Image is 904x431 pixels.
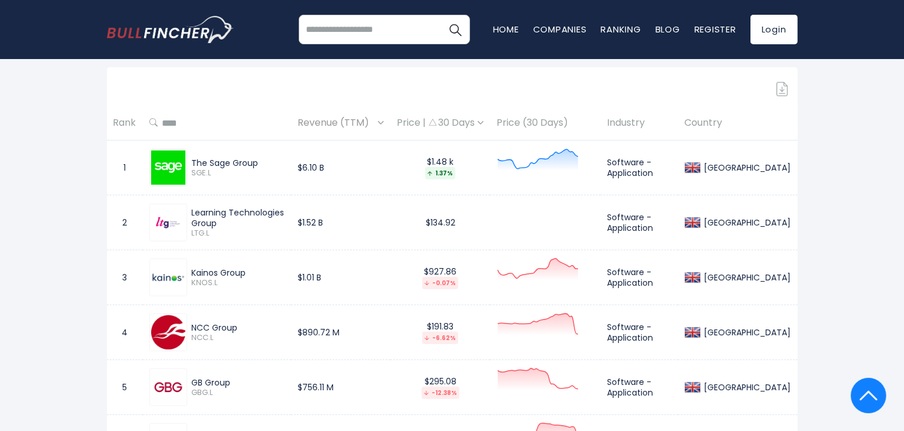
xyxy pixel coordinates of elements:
[291,360,390,415] td: $756.11 M
[291,250,390,305] td: $1.01 B
[151,315,185,350] img: NCC.L.png
[192,333,285,343] span: NCC.L
[397,156,484,179] div: $1.48 k
[397,217,484,228] div: $134.92
[601,106,678,141] th: Industry
[655,23,680,35] a: Blog
[107,106,143,141] th: Rank
[422,387,459,399] div: -12.38%
[151,151,185,185] img: SGE.L.png
[192,168,285,178] span: SGE.L
[107,195,143,250] td: 2
[291,305,390,360] td: $890.72 M
[107,305,143,360] td: 4
[298,114,375,132] span: Revenue (TTM)
[425,167,455,179] div: 1.37%
[397,266,484,289] div: $927.86
[493,23,519,35] a: Home
[601,23,641,35] a: Ranking
[107,16,234,43] a: Go to homepage
[107,360,143,415] td: 5
[107,16,234,43] img: bullfincher logo
[701,272,791,283] div: [GEOGRAPHIC_DATA]
[192,388,285,398] span: GBG.L
[490,106,601,141] th: Price (30 Days)
[192,228,285,239] span: LTG.L
[192,158,285,168] div: The Sage Group
[397,321,484,344] div: $191.83
[291,141,390,195] td: $6.10 B
[601,195,678,250] td: Software - Application
[601,250,678,305] td: Software - Application
[192,322,285,333] div: NCC Group
[192,207,285,228] div: Learning Technologies Group
[151,370,185,404] img: GBG.L.png
[701,382,791,393] div: [GEOGRAPHIC_DATA]
[192,278,285,288] span: KNOS.L
[107,250,143,305] td: 3
[397,376,484,399] div: $295.08
[440,15,470,44] button: Search
[701,327,791,338] div: [GEOGRAPHIC_DATA]
[192,267,285,278] div: Kainos Group
[291,195,390,250] td: $1.52 B
[397,117,484,129] div: Price | 30 Days
[750,15,798,44] a: Login
[601,305,678,360] td: Software - Application
[107,141,143,195] td: 1
[151,213,185,233] img: LTG.L.png
[151,260,185,295] img: KNOS.L.png
[422,277,458,289] div: -0.07%
[694,23,736,35] a: Register
[601,360,678,415] td: Software - Application
[422,332,458,344] div: -6.62%
[533,23,587,35] a: Companies
[192,377,285,388] div: GB Group
[701,162,791,173] div: [GEOGRAPHIC_DATA]
[601,141,678,195] td: Software - Application
[701,217,791,228] div: [GEOGRAPHIC_DATA]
